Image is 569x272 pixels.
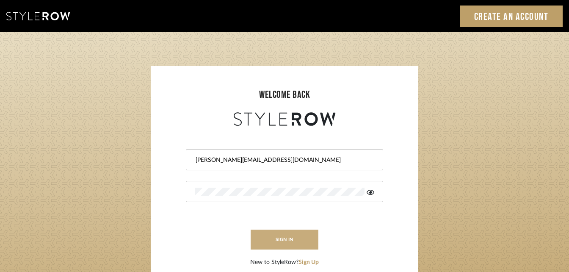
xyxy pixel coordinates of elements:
div: welcome back [160,87,409,103]
a: Create an Account [460,6,563,27]
div: New to StyleRow? [250,258,319,267]
button: sign in [251,230,318,250]
button: Sign Up [298,258,319,267]
input: Email Address [195,156,372,164]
